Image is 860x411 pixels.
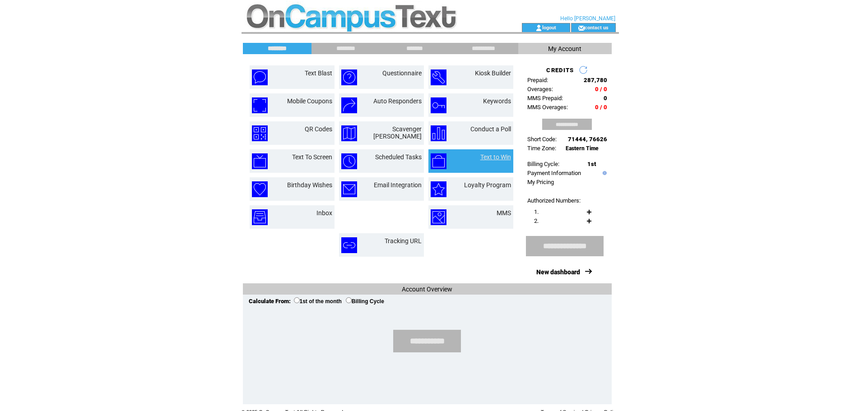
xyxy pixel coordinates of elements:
a: Kiosk Builder [475,69,511,77]
span: Short Code: [527,136,557,143]
span: Hello [PERSON_NAME] [560,15,615,22]
span: MMS Prepaid: [527,95,563,102]
img: account_icon.gif [535,24,542,32]
a: Auto Responders [373,97,422,105]
img: email-integration.png [341,181,357,197]
a: My Pricing [527,179,554,185]
a: contact us [585,24,609,30]
img: conduct-a-poll.png [431,125,446,141]
a: Tracking URL [385,237,422,245]
span: Time Zone: [527,145,556,152]
span: Eastern Time [566,145,599,152]
a: New dashboard [536,268,580,276]
span: 0 / 0 [595,86,607,92]
img: help.gif [600,171,607,175]
a: Scavenger [PERSON_NAME] [373,125,422,140]
a: Inbox [316,209,332,217]
img: kiosk-builder.png [431,69,446,85]
span: 1. [534,208,539,215]
a: Text Blast [305,69,332,77]
a: Email Integration [374,181,422,189]
span: Overages: [527,86,553,92]
span: Authorized Numbers: [527,197,581,204]
span: 2. [534,217,539,224]
img: scheduled-tasks.png [341,153,357,169]
img: birthday-wishes.png [252,181,268,197]
img: text-to-win.png [431,153,446,169]
img: auto-responders.png [341,97,357,113]
span: CREDITS [546,67,574,74]
a: MMS [497,209,511,217]
span: My Account [548,45,581,52]
img: contact_us_icon.gif [578,24,585,32]
img: text-to-screen.png [252,153,268,169]
img: mms.png [431,209,446,225]
span: 0 / 0 [595,104,607,111]
img: keywords.png [431,97,446,113]
input: 1st of the month [294,297,300,303]
span: Prepaid: [527,77,548,83]
span: Account Overview [402,286,452,293]
img: inbox.png [252,209,268,225]
a: Mobile Coupons [287,97,332,105]
img: text-blast.png [252,69,268,85]
span: 1st [587,161,596,167]
a: Keywords [483,97,511,105]
a: Payment Information [527,170,581,176]
span: Billing Cycle: [527,161,559,167]
img: tracking-url.png [341,237,357,253]
a: Text to Win [480,153,511,161]
a: Birthday Wishes [287,181,332,189]
span: MMS Overages: [527,104,568,111]
img: loyalty-program.png [431,181,446,197]
a: Questionnaire [382,69,422,77]
span: 287,780 [584,77,607,83]
a: Text To Screen [292,153,332,161]
label: Billing Cycle [346,298,384,305]
a: Scheduled Tasks [375,153,422,161]
img: questionnaire.png [341,69,357,85]
a: QR Codes [305,125,332,133]
span: Calculate From: [249,298,291,305]
img: qr-codes.png [252,125,268,141]
a: logout [542,24,556,30]
input: Billing Cycle [346,297,352,303]
span: 71444, 76626 [568,136,607,143]
span: 0 [604,95,607,102]
img: scavenger-hunt.png [341,125,357,141]
a: Loyalty Program [464,181,511,189]
label: 1st of the month [294,298,342,305]
a: Conduct a Poll [470,125,511,133]
img: mobile-coupons.png [252,97,268,113]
